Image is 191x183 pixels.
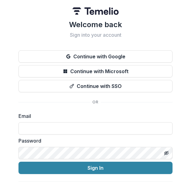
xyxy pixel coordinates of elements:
[18,112,169,120] label: Email
[18,137,169,144] label: Password
[72,7,119,15] img: Temelio
[18,80,173,92] button: Continue with SSO
[161,148,171,158] button: Toggle password visibility
[18,162,173,174] button: Sign In
[18,20,173,30] h1: Welcome back
[18,65,173,77] button: Continue with Microsoft
[18,50,173,63] button: Continue with Google
[18,32,173,38] h2: Sign into your account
